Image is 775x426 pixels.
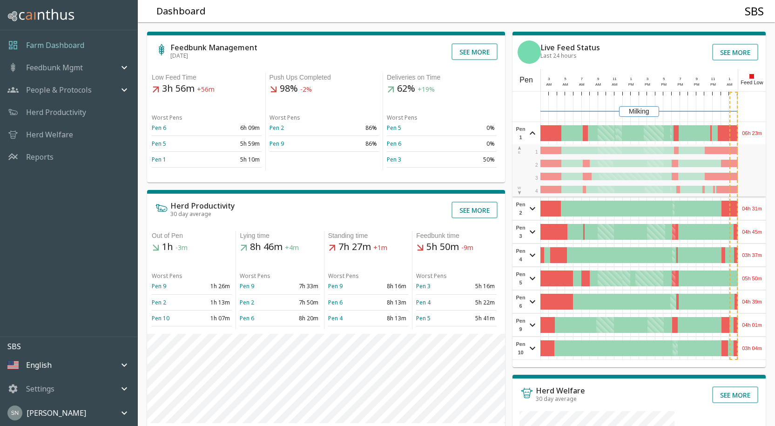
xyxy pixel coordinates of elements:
span: Pen 4 [515,247,527,264]
td: 8h 20m [280,310,320,326]
h6: Herd Productivity [170,202,235,210]
td: 8h 13m [368,294,408,310]
td: 8h 16m [368,278,408,294]
h5: 1h [152,241,232,254]
td: 5h 16m [456,278,496,294]
div: 3 [643,76,652,82]
span: +4m [285,243,299,252]
span: [DATE] [170,52,188,60]
div: 04h 39m [738,291,766,313]
td: 7h 33m [280,278,320,294]
span: Pen 10 [515,340,527,357]
td: 1h 13m [192,294,232,310]
div: Low Feed Time [152,73,262,82]
td: 5h 41m [456,310,496,326]
p: SBS [7,341,137,352]
div: 04h 31m [738,197,766,220]
div: 7 [676,76,685,82]
a: Pen 2 [270,124,284,132]
span: Pen 1 [515,125,527,142]
td: 5h 59m [207,136,262,152]
a: Pen 5 [152,140,166,148]
div: 03h 04m [738,337,766,359]
span: Pen 2 [515,200,527,217]
span: -2% [300,85,312,94]
span: PM [710,82,716,87]
div: Standing time [328,231,408,241]
td: 1h 07m [192,310,232,326]
span: +56m [197,85,215,94]
div: 11 [709,76,717,82]
div: 7 [578,76,586,82]
a: Pen 9 [152,282,166,290]
td: 1h 26m [192,278,232,294]
span: 2 [535,162,538,168]
div: Milking [619,106,659,117]
a: Reports [26,151,54,162]
td: 86% [324,120,379,136]
div: Feedbunk time [416,231,496,241]
h6: Live Feed Status [540,44,600,51]
span: 1 [535,149,538,155]
h5: Dashboard [156,5,206,18]
p: English [26,359,52,371]
span: Worst Pens [416,272,447,280]
div: W [517,185,522,196]
span: Pen 3 [515,223,527,240]
span: PM [628,82,634,87]
td: 50% [442,152,497,168]
td: 86% [324,136,379,152]
div: 05h 50m [738,267,766,290]
a: Pen 2 [240,298,254,306]
div: Deliveries on Time [387,73,497,82]
h4: SBS [745,4,764,18]
img: 45cffdf61066f8072b93f09263145446 [7,406,22,420]
div: 03h 37m [738,244,766,266]
a: Pen 3 [387,156,401,163]
div: 5 [561,76,570,82]
a: Pen 5 [416,314,431,322]
a: Pen 1 [152,156,166,163]
div: 04h 45m [738,221,766,243]
td: 5h 22m [456,294,496,310]
span: 3 [535,176,538,181]
span: Worst Pens [328,272,359,280]
a: Pen 4 [416,298,431,306]
span: 4 [535,189,538,194]
span: PM [694,82,700,87]
h6: Feedbunk Management [170,44,257,51]
td: 8h 13m [368,310,408,326]
div: Pen [512,69,540,91]
a: Pen 9 [328,282,343,290]
div: 06h 23m [738,122,766,144]
span: PM [661,82,667,87]
span: Pen 6 [515,293,527,310]
div: 11 [611,76,619,82]
button: See more [712,386,758,403]
div: 9 [594,76,602,82]
h5: 8h 46m [240,241,320,254]
span: PM [645,82,650,87]
button: See more [452,202,498,218]
h5: 7h 27m [328,241,408,254]
span: +19% [418,85,435,94]
a: Herd Welfare [26,129,73,140]
h5: 98% [270,82,379,95]
div: 9 [693,76,701,82]
div: Lying time [240,231,320,241]
div: 1 [726,76,734,82]
a: Pen 4 [328,314,343,322]
span: Last 24 hours [540,52,577,60]
span: AM [727,82,732,87]
div: Feed Low [738,69,766,91]
div: 5 [660,76,668,82]
a: Farm Dashboard [26,40,84,51]
div: E [517,145,522,156]
span: Worst Pens [270,114,300,122]
h5: 62% [387,82,497,95]
h5: 3h 56m [152,82,262,95]
span: Worst Pens [152,272,182,280]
